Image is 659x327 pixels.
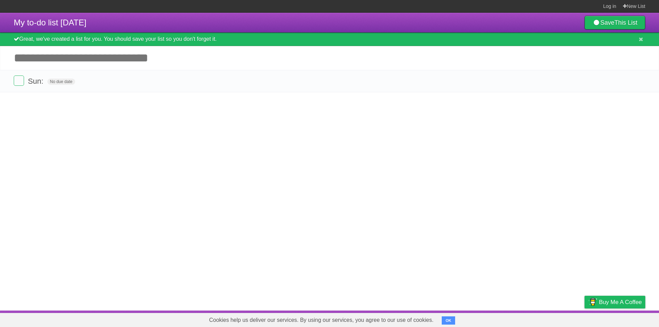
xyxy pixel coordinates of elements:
img: Buy me a coffee [588,296,597,308]
span: No due date [47,79,75,85]
a: Terms [552,312,567,325]
a: Privacy [576,312,593,325]
span: Sun: [28,77,45,85]
label: Done [14,75,24,86]
b: This List [614,19,637,26]
span: My to-do list [DATE] [14,18,86,27]
span: Buy me a coffee [599,296,642,308]
a: Buy me a coffee [585,296,645,308]
a: Suggest a feature [602,312,645,325]
button: OK [442,316,455,325]
a: Developers [516,312,544,325]
span: Cookies help us deliver our services. By using our services, you agree to our use of cookies. [202,313,440,327]
a: SaveThis List [585,16,645,30]
a: About [493,312,508,325]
